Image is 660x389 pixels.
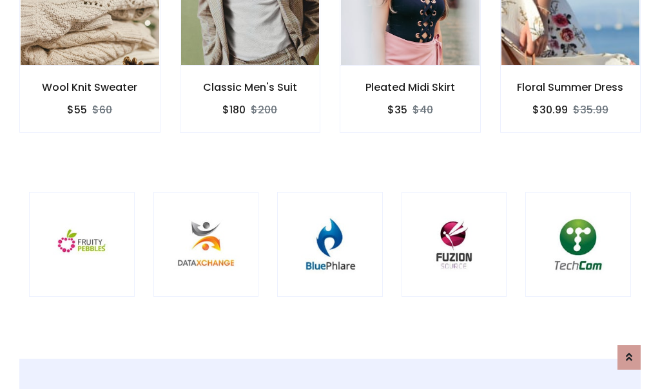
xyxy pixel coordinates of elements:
[387,104,407,116] h6: $35
[501,81,641,93] h6: Floral Summer Dress
[20,81,160,93] h6: Wool Knit Sweater
[412,102,433,117] del: $40
[340,81,480,93] h6: Pleated Midi Skirt
[180,81,320,93] h6: Classic Men's Suit
[67,104,87,116] h6: $55
[532,104,568,116] h6: $30.99
[222,104,246,116] h6: $180
[251,102,277,117] del: $200
[92,102,112,117] del: $60
[573,102,608,117] del: $35.99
